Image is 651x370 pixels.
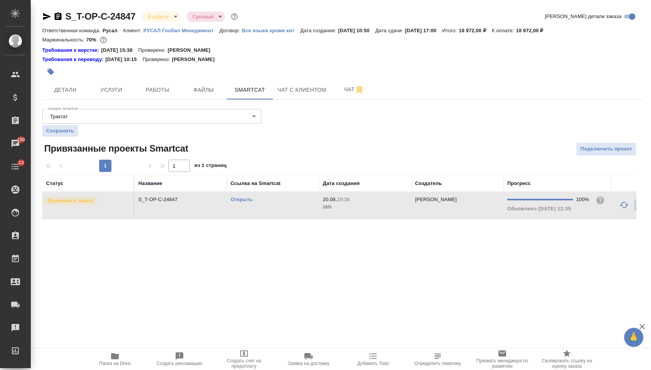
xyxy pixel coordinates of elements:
p: Договор: [219,28,242,33]
button: Добавить тэг [42,63,59,80]
span: Привязанные проекты Smartcat [42,142,188,155]
p: Итого: [442,28,458,33]
span: Smartcat [231,85,268,95]
p: [DATE] 10:50 [338,28,375,33]
span: Призвать менеджера по развитию [475,358,530,369]
span: 13 [14,159,28,167]
a: S_T-OP-C-24847 [65,11,136,21]
p: [PERSON_NAME] [168,46,216,54]
span: Создать рекламацию [157,361,203,366]
button: Трактат [48,113,70,120]
a: 13 [2,157,29,176]
p: Привязан к заказу [48,197,93,205]
span: Скопировать ссылку на оценку заказа [539,358,595,369]
button: Создать рекламацию [147,349,212,370]
button: Скопировать ссылку для ЯМессенджера [42,12,51,21]
p: Проверено: [143,56,172,63]
button: Скопировать ссылку на оценку заказа [535,349,599,370]
button: Подключить проект [576,142,636,156]
span: Подключить проект [580,145,632,154]
div: Нажми, чтобы открыть папку с инструкцией [42,46,101,54]
span: Сохранить [46,127,74,135]
p: Русал [103,28,123,33]
span: Определить тематику [414,361,461,366]
p: К оплате: [492,28,516,33]
button: Обновить прогресс [615,196,633,214]
p: Клиент: [123,28,143,33]
div: В работе [142,12,180,22]
div: Дата создания [323,180,360,187]
div: Статус [46,180,63,187]
div: Трактат [42,109,261,124]
p: Маржинальность: [42,37,86,43]
span: Файлы [185,85,222,95]
div: 100% [576,196,590,203]
button: Призвать менеджера по развитию [470,349,535,370]
a: Требования к верстке: [42,46,101,54]
p: [DATE] 15:38 [101,46,138,54]
button: Определить тематику [405,349,470,370]
p: РУСАЛ Глобал Менеджмент [143,28,219,33]
a: Все языки кроме кит [242,27,300,33]
span: Папка на Drive [99,361,131,366]
p: Все языки кроме кит [242,28,300,33]
span: Детали [47,85,84,95]
svg: Отписаться [355,85,364,94]
span: Обновлено [DATE] 12:35 [507,206,571,211]
span: Работы [139,85,176,95]
span: Услуги [93,85,130,95]
span: Заявка на доставку [288,361,329,366]
span: Чат с клиентом [277,85,326,95]
p: [PERSON_NAME] [172,56,220,63]
span: 100 [13,136,30,144]
button: Создать счет на предоплату [212,349,276,370]
p: Дата сдачи: [375,28,405,33]
button: Сохранить [42,125,78,137]
button: Скопировать ссылку [53,12,63,21]
div: Название [138,180,162,187]
p: 2025 [323,203,407,211]
div: Нажми, чтобы открыть папку с инструкцией [42,56,105,63]
p: 18 972,00 ₽ [516,28,549,33]
button: Доп статусы указывают на важность/срочность заказа [229,12,239,21]
p: 18 972,00 ₽ [459,28,492,33]
a: Требования к переводу: [42,56,105,63]
div: Ссылка на Smartcat [231,180,281,187]
a: РУСАЛ Глобал Менеджмент [143,27,219,33]
div: Создатель [415,180,442,187]
span: 🙏 [627,329,640,345]
a: 100 [2,134,29,153]
span: из 1 страниц [194,161,227,172]
p: [DATE] 10:15 [105,56,143,63]
p: 19:36 [337,197,350,202]
button: 1952.00 RUB; 1440.00 UAH; [98,35,108,45]
p: S_T-OP-C-24847 [138,196,223,203]
div: Прогресс [507,180,531,187]
p: Проверено: [138,46,168,54]
div: В работе [186,12,225,22]
button: Добавить Todo [341,349,405,370]
span: [PERSON_NAME] детали заказа [545,13,621,20]
p: 70% [86,37,98,43]
a: Открыть [231,197,252,202]
p: [DATE] 17:00 [405,28,442,33]
button: Срочный [190,13,216,20]
button: В работе [146,13,171,20]
p: Ответственная команда: [42,28,103,33]
button: Заявка на доставку [276,349,341,370]
span: Добавить Todo [357,361,389,366]
p: [PERSON_NAME] [415,197,457,202]
button: Папка на Drive [83,349,147,370]
span: Создать счет на предоплату [216,358,272,369]
span: Чат [335,85,372,94]
p: Дата создания: [300,28,338,33]
button: 🙏 [624,328,643,347]
p: 20.08, [323,197,337,202]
